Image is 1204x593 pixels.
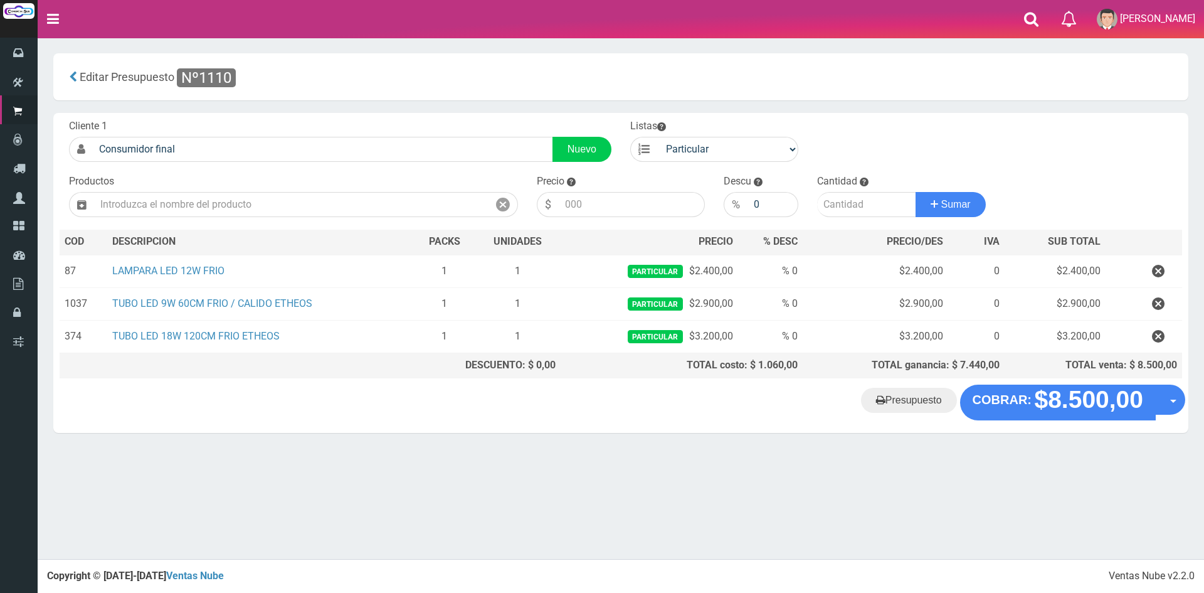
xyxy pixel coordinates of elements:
[738,287,803,320] td: % 0
[1034,387,1143,414] strong: $8.500,00
[724,174,751,189] label: Descu
[552,137,611,162] a: Nuevo
[177,68,236,87] span: Nº1110
[475,255,561,288] td: 1
[1005,320,1106,353] td: $3.200,00
[47,570,224,582] strong: Copyright © [DATE]-[DATE]
[107,230,414,255] th: DES
[561,255,737,288] td: $2.400,00
[803,287,948,320] td: $2.900,00
[861,388,957,413] a: Presupuesto
[130,235,176,247] span: CRIPCION
[414,320,475,353] td: 1
[419,358,556,373] div: DESCUENTO: $ 0,00
[475,320,561,353] td: 1
[1005,287,1106,320] td: $2.900,00
[69,174,114,189] label: Productos
[93,137,553,162] input: Consumidor Final
[1048,235,1101,249] span: SUB TOTAL
[973,393,1032,407] strong: COBRAR:
[69,119,107,134] label: Cliente 1
[628,265,682,278] span: Particular
[699,235,733,249] span: PRECIO
[628,330,682,343] span: Particular
[414,230,475,255] th: PACKS
[60,287,107,320] td: 1037
[60,255,107,288] td: 87
[537,192,559,217] div: $
[941,199,971,210] span: Sumar
[763,235,798,247] span: % DESC
[166,570,224,582] a: Ventas Nube
[112,265,224,277] a: LAMPARA LED 12W FRIO
[803,255,948,288] td: $2.400,00
[80,70,174,83] span: Editar Presupuesto
[1010,358,1177,373] div: TOTAL venta: $ 8.500,00
[948,320,1005,353] td: 0
[948,287,1005,320] td: 0
[112,330,280,342] a: TUBO LED 18W 120CM FRIO ETHEOS
[738,255,803,288] td: % 0
[887,235,943,247] span: PRECIO/DES
[984,235,1000,247] span: IVA
[747,192,798,217] input: 000
[960,385,1156,420] button: COBRAR: $8.500,00
[628,297,682,311] span: Particular
[803,320,948,353] td: $3.200,00
[1109,569,1195,584] div: Ventas Nube v2.2.0
[537,174,564,189] label: Precio
[808,358,999,373] div: TOTAL ganancia: $ 7.440,00
[60,230,107,255] th: COD
[94,192,488,217] input: Introduzca el nombre del producto
[566,358,798,373] div: TOTAL costo: $ 1.060,00
[475,287,561,320] td: 1
[1120,13,1195,24] span: [PERSON_NAME]
[724,192,747,217] div: %
[60,320,107,353] td: 374
[112,297,312,309] a: TUBO LED 9W 60CM FRIO / CALIDO ETHEOS
[414,287,475,320] td: 1
[561,320,737,353] td: $3.200,00
[1097,9,1117,29] img: User Image
[630,119,666,134] label: Listas
[414,255,475,288] td: 1
[561,287,737,320] td: $2.900,00
[3,3,34,19] img: Logo grande
[817,174,857,189] label: Cantidad
[1005,255,1106,288] td: $2.400,00
[817,192,916,217] input: Cantidad
[559,192,705,217] input: 000
[948,255,1005,288] td: 0
[916,192,986,217] button: Sumar
[475,230,561,255] th: UNIDADES
[738,320,803,353] td: % 0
